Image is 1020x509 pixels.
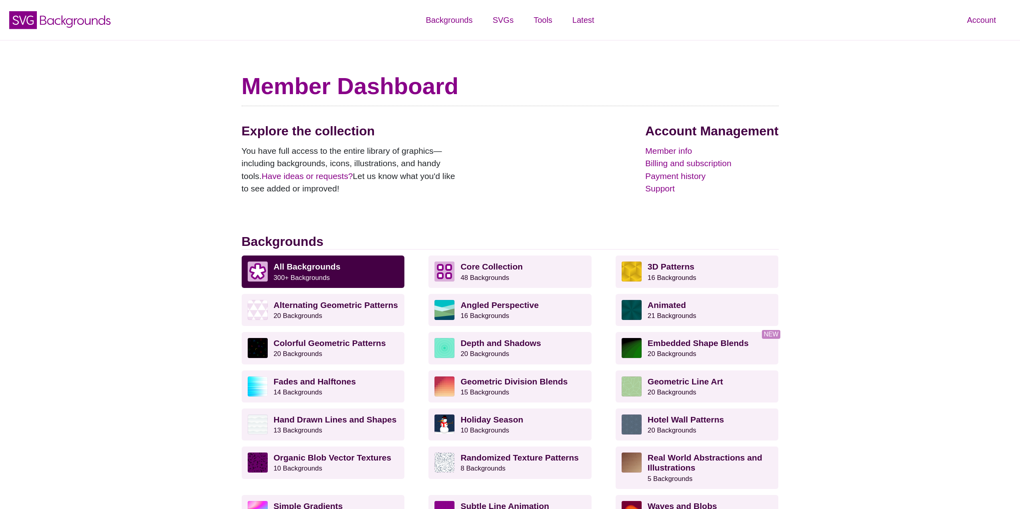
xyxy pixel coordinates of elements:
[461,262,523,271] strong: Core Collection
[648,388,696,396] small: 20 Backgrounds
[242,370,405,402] a: Fades and Halftones14 Backgrounds
[274,465,322,472] small: 10 Backgrounds
[645,182,778,195] a: Support
[242,234,779,249] h2: Backgrounds
[274,377,356,386] strong: Fades and Halftones
[622,453,642,473] img: wooden floor pattern
[274,262,341,271] strong: All Backgrounds
[645,145,778,157] a: Member info
[428,370,592,402] a: Geometric Division Blends15 Backgrounds
[274,300,398,310] strong: Alternating Geometric Patterns
[248,414,268,435] img: white subtle wave background
[248,453,268,473] img: Purple vector splotches
[248,338,268,358] img: a rainbow pattern of outlined geometric shapes
[622,300,642,320] img: green rave light effect animated background
[461,465,505,472] small: 8 Backgrounds
[428,408,592,441] a: Holiday Season10 Backgrounds
[242,145,462,195] p: You have full access to the entire library of graphics—including backgrounds, icons, illustration...
[461,338,541,348] strong: Depth and Shadows
[428,294,592,326] a: Angled Perspective16 Backgrounds
[648,453,762,472] strong: Real World Abstractions and Illustrations
[461,388,509,396] small: 15 Backgrounds
[461,274,509,282] small: 48 Backgrounds
[622,414,642,435] img: intersecting outlined circles formation pattern
[622,338,642,358] img: green to black rings rippling away from corner
[648,300,686,310] strong: Animated
[622,262,642,282] img: fancy golden cube pattern
[242,294,405,326] a: Alternating Geometric Patterns20 Backgrounds
[461,350,509,358] small: 20 Backgrounds
[428,256,592,288] a: Core Collection 48 Backgrounds
[248,300,268,320] img: light purple and white alternating triangle pattern
[434,300,454,320] img: abstract landscape with sky mountains and water
[616,256,779,288] a: 3D Patterns16 Backgrounds
[645,157,778,170] a: Billing and subscription
[648,415,724,424] strong: Hotel Wall Patterns
[242,408,405,441] a: Hand Drawn Lines and Shapes13 Backgrounds
[461,312,509,320] small: 16 Backgrounds
[461,453,579,462] strong: Randomized Texture Patterns
[274,338,386,348] strong: Colorful Geometric Patterns
[461,415,523,424] strong: Holiday Season
[242,256,405,288] a: All Backgrounds 300+ Backgrounds
[461,427,509,434] small: 10 Backgrounds
[645,123,778,139] h2: Account Management
[616,447,779,489] a: Real World Abstractions and Illustrations5 Backgrounds
[648,262,695,271] strong: 3D Patterns
[562,8,604,32] a: Latest
[242,447,405,479] a: Organic Blob Vector Textures10 Backgrounds
[434,338,454,358] img: green layered rings within rings
[523,8,562,32] a: Tools
[616,332,779,364] a: Embedded Shape Blends20 Backgrounds
[274,415,397,424] strong: Hand Drawn Lines and Shapes
[274,427,322,434] small: 13 Backgrounds
[274,274,330,282] small: 300+ Backgrounds
[648,377,723,386] strong: Geometric Line Art
[242,332,405,364] a: Colorful Geometric Patterns20 Backgrounds
[461,377,568,386] strong: Geometric Division Blends
[648,274,696,282] small: 16 Backgrounds
[622,376,642,396] img: geometric web of connecting lines
[434,453,454,473] img: gray texture pattern on white
[648,312,696,320] small: 21 Backgrounds
[648,350,696,358] small: 20 Backgrounds
[616,408,779,441] a: Hotel Wall Patterns20 Backgrounds
[434,376,454,396] img: red-to-yellow gradient large pixel grid
[648,338,749,348] strong: Embedded Shape Blends
[242,123,462,139] h2: Explore the collection
[648,475,693,483] small: 5 Backgrounds
[248,376,268,396] img: blue lights stretching horizontally over white
[957,8,1006,32] a: Account
[274,312,322,320] small: 20 Backgrounds
[648,427,696,434] small: 20 Backgrounds
[616,294,779,326] a: Animated21 Backgrounds
[274,350,322,358] small: 20 Backgrounds
[428,332,592,364] a: Depth and Shadows20 Backgrounds
[616,370,779,402] a: Geometric Line Art20 Backgrounds
[274,453,392,462] strong: Organic Blob Vector Textures
[242,72,779,100] h1: Member Dashboard
[274,388,322,396] small: 14 Backgrounds
[461,300,539,310] strong: Angled Perspective
[416,8,483,32] a: Backgrounds
[262,171,353,181] a: Have ideas or requests?
[428,447,592,479] a: Randomized Texture Patterns8 Backgrounds
[645,170,778,183] a: Payment history
[434,414,454,435] img: vector art snowman with black hat, branch arms, and carrot nose
[483,8,523,32] a: SVGs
